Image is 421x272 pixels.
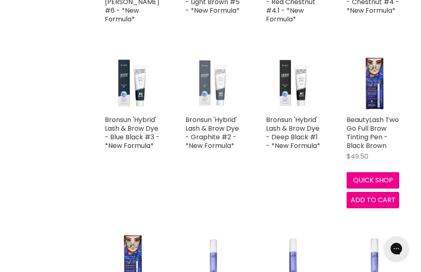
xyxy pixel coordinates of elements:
button: Quick shop [347,172,399,189]
a: Bronsun 'Hybrid' Lash & Brow Dye - Deep Black #1 - *New Formula* [266,115,320,150]
img: Bronsun 'Hybrid' Lash & Brow Dye - Blue Black #3 - *New Formula* [105,55,161,111]
a: Bronsun 'Hybrid' Lash & Brow Dye - Blue Black #3 - *New Formula* [105,115,160,150]
span: Add to cart [351,195,396,205]
img: Bronsun 'Hybrid' Lash & Brow Dye - Deep Black #1 - *New Formula* [266,55,322,111]
span: $49.50 [347,152,368,161]
a: Bronsun 'Hybrid' Lash & Brow Dye - Graphite #2 - *New Formula* [185,115,239,150]
button: Add to cart [347,192,399,208]
iframe: Gorgias live chat messenger [380,233,413,264]
img: BeautyLash Two Go Full Brow Tinting Pen - Black Brown [347,55,402,111]
img: Bronsun 'Hybrid' Lash & Brow Dye - Graphite #2 - *New Formula* [185,55,241,111]
a: BeautyLash Two Go Full Brow Tinting Pen - Black Brown [347,115,399,150]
